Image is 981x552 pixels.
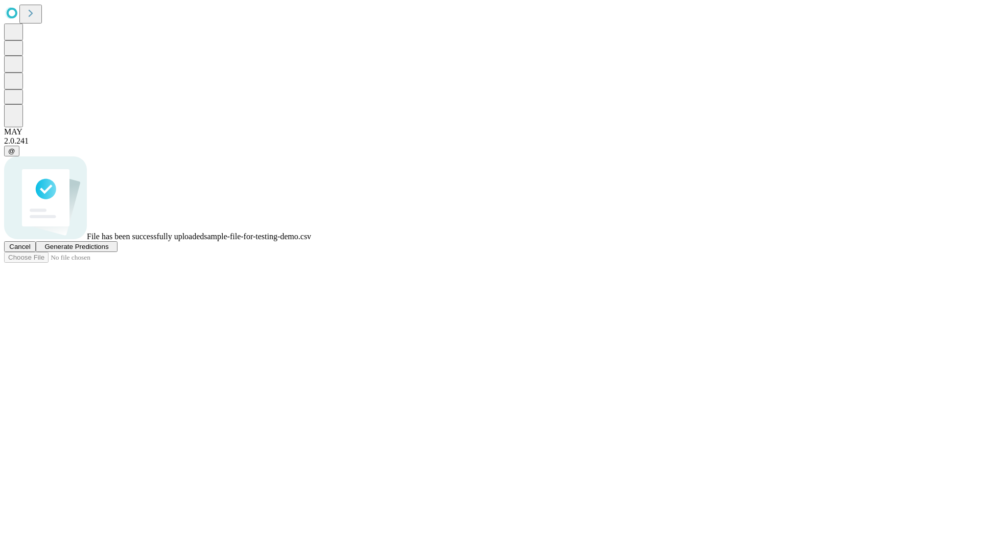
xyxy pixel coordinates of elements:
button: Cancel [4,241,36,252]
div: 2.0.241 [4,136,977,146]
span: Cancel [9,243,31,250]
button: Generate Predictions [36,241,118,252]
span: sample-file-for-testing-demo.csv [204,232,311,241]
div: MAY [4,127,977,136]
span: File has been successfully uploaded [87,232,204,241]
span: Generate Predictions [44,243,108,250]
button: @ [4,146,19,156]
span: @ [8,147,15,155]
